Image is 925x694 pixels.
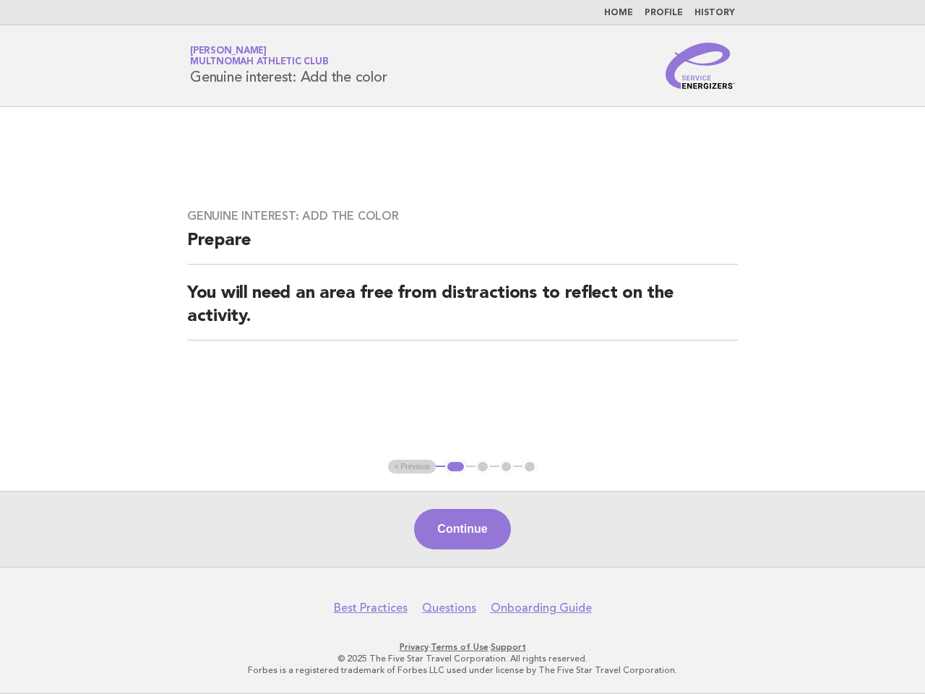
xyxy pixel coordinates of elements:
[414,509,510,549] button: Continue
[187,282,738,340] h2: You will need an area free from distractions to reflect on the activity.
[190,47,387,85] h1: Genuine interest: Add the color
[20,664,905,676] p: Forbes is a registered trademark of Forbes LLC used under license by The Five Star Travel Corpora...
[431,642,489,652] a: Terms of Use
[666,43,735,89] img: Service Energizers
[187,229,738,265] h2: Prepare
[20,653,905,664] p: © 2025 The Five Star Travel Corporation. All rights reserved.
[491,601,592,615] a: Onboarding Guide
[445,460,466,474] button: 1
[491,642,526,652] a: Support
[604,9,633,17] a: Home
[400,642,429,652] a: Privacy
[190,46,328,67] a: [PERSON_NAME]Multnomah Athletic Club
[422,601,476,615] a: Questions
[645,9,683,17] a: Profile
[20,641,905,653] p: · ·
[190,58,328,67] span: Multnomah Athletic Club
[694,9,735,17] a: History
[334,601,408,615] a: Best Practices
[187,209,738,223] h3: Genuine interest: Add the color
